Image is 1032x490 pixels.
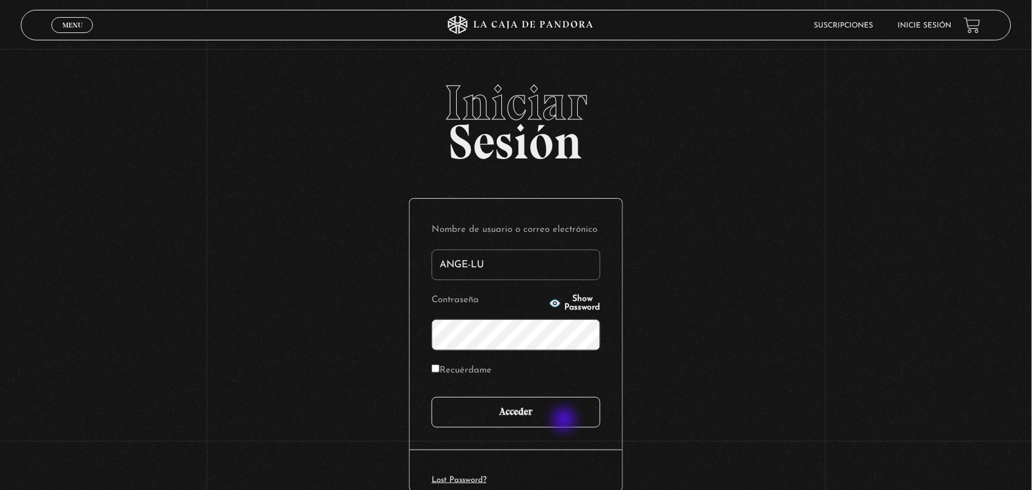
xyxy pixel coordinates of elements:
h2: Sesión [21,78,1012,157]
span: Cerrar [58,32,87,40]
input: Acceder [432,397,600,428]
label: Recuérdame [432,362,492,380]
label: Contraseña [432,291,545,310]
span: Iniciar [21,78,1012,127]
a: Inicie sesión [898,22,952,29]
span: Show Password [565,295,601,312]
input: Recuérdame [432,365,440,373]
a: Lost Password? [432,476,487,484]
button: Show Password [549,295,601,312]
a: Suscripciones [814,22,874,29]
span: Menu [62,21,83,29]
label: Nombre de usuario o correo electrónico [432,221,600,240]
a: View your shopping cart [964,17,981,34]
